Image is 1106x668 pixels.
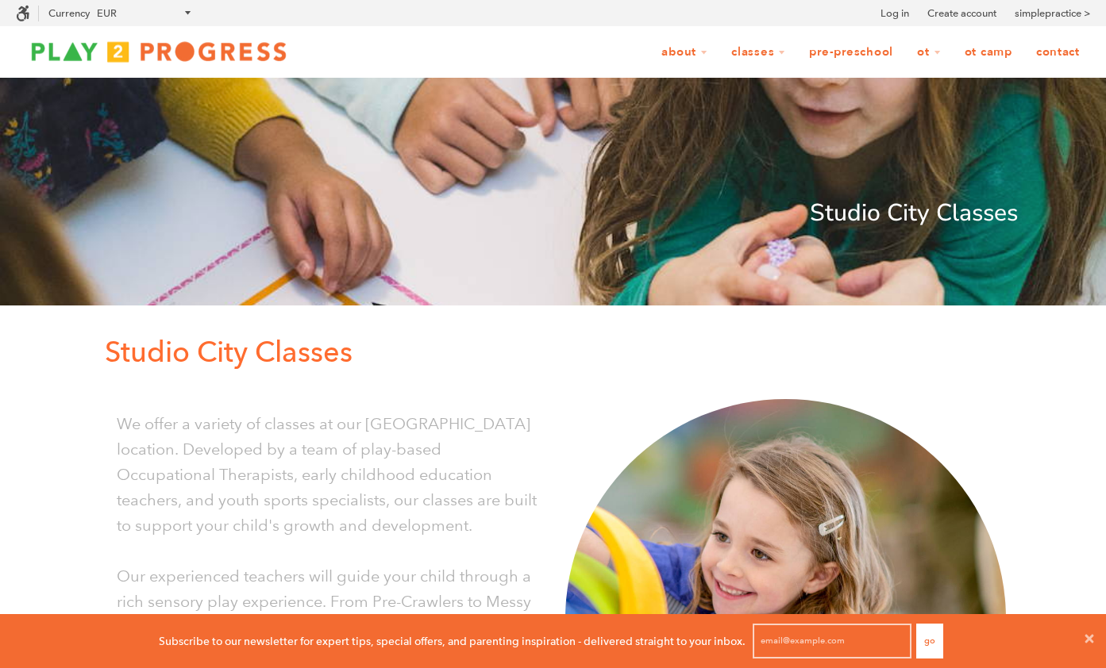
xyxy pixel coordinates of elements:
[105,329,1018,375] p: Studio City Classes
[721,37,796,67] a: Classes
[881,6,909,21] a: Log in
[927,6,996,21] a: Create account
[117,563,541,665] p: Our experienced teachers will guide your child through a rich sensory play experience. From Pre-C...
[916,624,943,658] button: Go
[799,37,904,67] a: Pre-Preschool
[1026,37,1090,67] a: Contact
[117,411,541,538] p: We offer a variety of classes at our [GEOGRAPHIC_DATA] location. Developed by a team of play-base...
[753,624,911,658] input: email@example.com
[651,37,718,67] a: About
[907,37,951,67] a: OT
[89,194,1018,232] p: Studio City Classes
[159,632,746,650] p: Subscribe to our newsletter for expert tips, special offers, and parenting inspiration - delivere...
[16,36,302,67] img: Play2Progress logo
[1015,6,1090,21] a: simplepractice >
[954,37,1023,67] a: OT Camp
[48,7,90,19] label: Currency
